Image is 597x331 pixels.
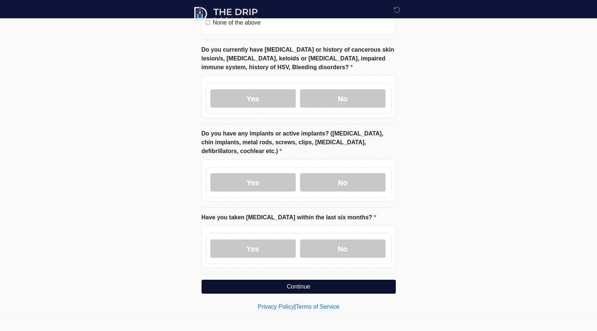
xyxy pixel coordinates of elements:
[258,304,294,310] a: Privacy Policy
[202,280,396,294] button: Continue
[300,239,386,258] label: No
[202,213,376,222] label: Have you taken [MEDICAL_DATA] within the last six months?
[300,89,386,108] label: No
[294,304,296,310] a: |
[194,5,259,22] img: The Drip Mobile IV Logo
[202,129,396,156] label: Do you have any implants or active implants? ([MEDICAL_DATA], chin implants, metal rods, screws, ...
[210,89,296,108] label: Yes
[300,173,386,191] label: No
[202,45,396,72] label: Do you currently have [MEDICAL_DATA] or history of cancerous skin lesion/s, [MEDICAL_DATA], keloi...
[210,173,296,191] label: Yes
[210,239,296,258] label: Yes
[296,304,339,310] a: Terms of Service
